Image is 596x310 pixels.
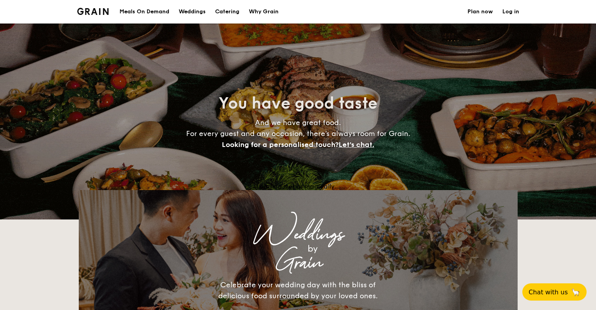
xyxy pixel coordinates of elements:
[186,118,410,149] span: And we have great food. For every guest and any occasion, there’s always room for Grain.
[339,140,374,149] span: Let's chat.
[222,140,339,149] span: Looking for a personalised touch?
[219,94,377,113] span: You have good taste
[77,8,109,15] img: Grain
[79,183,518,190] div: Loading menus magically...
[177,242,449,256] div: by
[571,288,580,297] span: 🦙
[529,288,568,296] span: Chat with us
[148,228,449,242] div: Weddings
[210,279,386,301] div: Celebrate your wedding day with the bliss of delicious food surrounded by your loved ones.
[148,256,449,270] div: Grain
[77,8,109,15] a: Logotype
[522,283,587,301] button: Chat with us🦙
